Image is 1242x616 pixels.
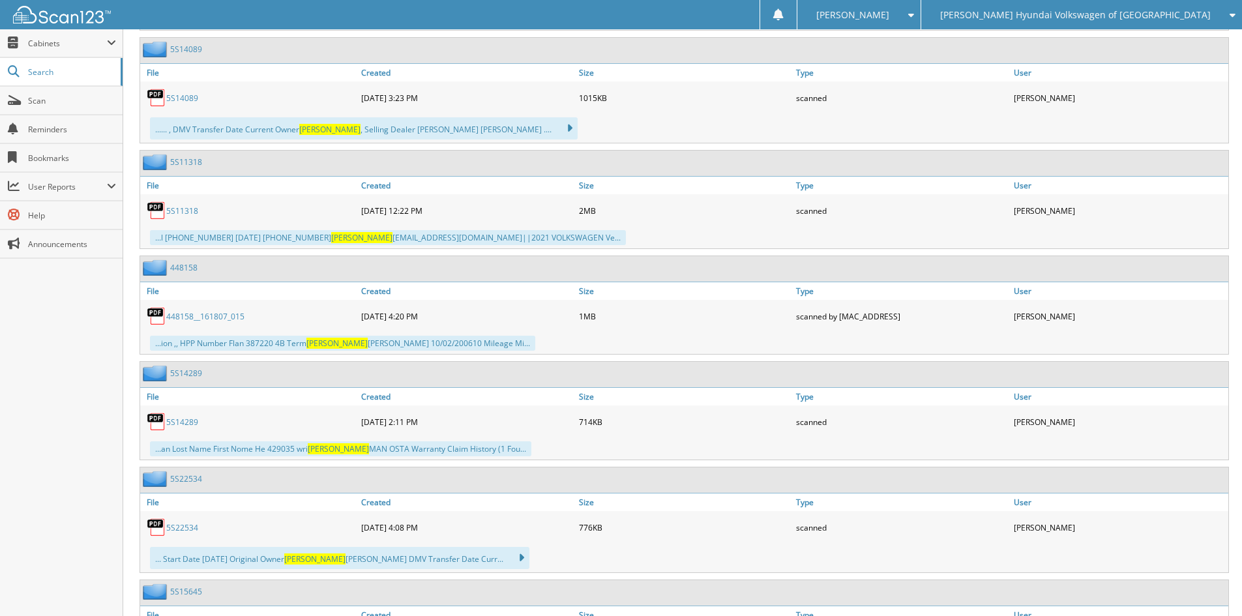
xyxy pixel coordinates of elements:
a: User [1011,493,1228,511]
div: ...l [PHONE_NUMBER] [DATE] [PHONE_NUMBER] [EMAIL_ADDRESS][DOMAIN_NAME] ||2021 VOLKSWAGEN Ve... [150,230,626,245]
a: Type [793,177,1011,194]
div: ... Start Date [DATE] Original Owner [PERSON_NAME] DMV Transfer Date Curr... [150,547,529,569]
div: scanned [793,514,1011,540]
iframe: Chat Widget [1177,553,1242,616]
a: File [140,177,358,194]
img: scan123-logo-white.svg [13,6,111,23]
img: PDF.png [147,518,166,537]
a: Size [576,493,793,511]
a: Size [576,177,793,194]
a: Size [576,388,793,405]
div: [PERSON_NAME] [1011,409,1228,435]
a: User [1011,282,1228,300]
a: Size [576,282,793,300]
a: 5S15645 [170,586,202,597]
div: [PERSON_NAME] [1011,514,1228,540]
a: User [1011,64,1228,81]
a: File [140,282,358,300]
img: PDF.png [147,412,166,432]
img: folder2.png [143,583,170,600]
a: User [1011,388,1228,405]
a: File [140,493,358,511]
div: 1015KB [576,85,793,111]
span: Scan [28,95,116,106]
div: 714KB [576,409,793,435]
a: Type [793,64,1011,81]
span: Help [28,210,116,221]
div: scanned [793,85,1011,111]
span: [PERSON_NAME] [284,553,346,565]
div: [PERSON_NAME] [1011,303,1228,329]
img: PDF.png [147,88,166,108]
a: 5S14289 [166,417,198,428]
a: Created [358,177,576,194]
a: Created [358,64,576,81]
a: File [140,388,358,405]
span: Announcements [28,239,116,250]
a: Created [358,282,576,300]
a: 5S14089 [170,44,202,55]
div: 1MB [576,303,793,329]
img: PDF.png [147,306,166,326]
div: [DATE] 4:20 PM [358,303,576,329]
span: User Reports [28,181,107,192]
div: scanned [793,198,1011,224]
a: 5S14289 [170,368,202,379]
div: [DATE] 4:08 PM [358,514,576,540]
img: folder2.png [143,365,170,381]
a: 448158__161807_015 [166,311,244,322]
img: folder2.png [143,471,170,487]
img: PDF.png [147,201,166,220]
div: [PERSON_NAME] [1011,85,1228,111]
a: Created [358,388,576,405]
span: [PERSON_NAME] Hyundai Volkswagen of [GEOGRAPHIC_DATA] [940,11,1211,19]
a: User [1011,177,1228,194]
a: Type [793,282,1011,300]
div: [DATE] 2:11 PM [358,409,576,435]
span: [PERSON_NAME] [299,124,361,135]
a: Created [358,493,576,511]
span: Reminders [28,124,116,135]
a: File [140,64,358,81]
a: 5S11318 [166,205,198,216]
div: [DATE] 3:23 PM [358,85,576,111]
span: [PERSON_NAME] [331,232,392,243]
a: Size [576,64,793,81]
div: ...ion ,, HPP Number Flan 387220 4B Term [PERSON_NAME] 10/02/200610 Mileage Mi... [150,336,535,351]
div: scanned by [MAC_ADDRESS] [793,303,1011,329]
span: [PERSON_NAME] [308,443,369,454]
a: Type [793,493,1011,511]
span: Bookmarks [28,153,116,164]
span: Search [28,66,114,78]
div: 776KB [576,514,793,540]
img: folder2.png [143,154,170,170]
img: folder2.png [143,259,170,276]
div: [DATE] 12:22 PM [358,198,576,224]
a: Type [793,388,1011,405]
div: ...... , DMV Transfer Date Current Owner , Selling Dealer [PERSON_NAME] [PERSON_NAME] .... [150,117,578,139]
div: ...an Lost Name First Nome He 429035 wri MAN OSTA Warranty Claim History (1 Fou... [150,441,531,456]
div: scanned [793,409,1011,435]
div: [PERSON_NAME] [1011,198,1228,224]
a: 5S14089 [166,93,198,104]
span: Cabinets [28,38,107,49]
a: 5S11318 [170,156,202,168]
a: 5S22534 [166,522,198,533]
a: 5S22534 [170,473,202,484]
a: 448158 [170,262,198,273]
div: 2MB [576,198,793,224]
span: [PERSON_NAME] [816,11,889,19]
img: folder2.png [143,41,170,57]
span: [PERSON_NAME] [306,338,368,349]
